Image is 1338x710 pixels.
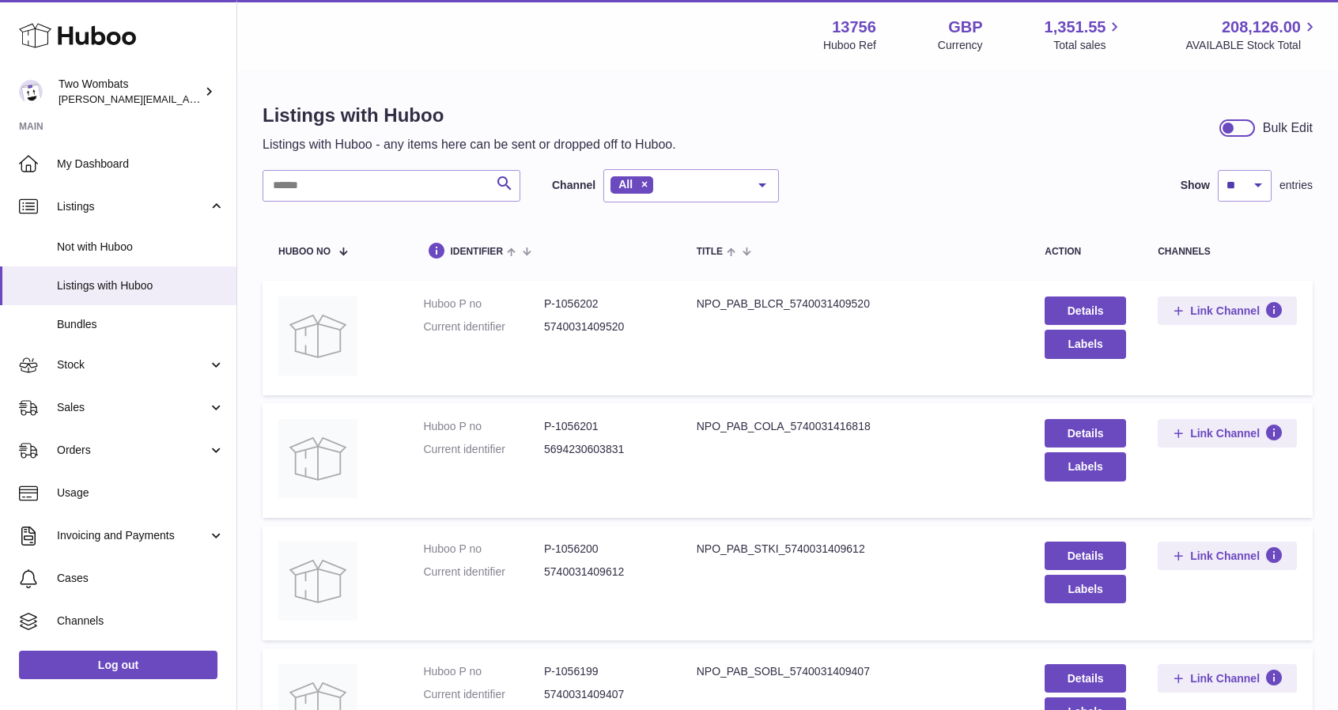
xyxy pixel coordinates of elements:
[544,442,665,457] dd: 5694230603831
[1045,452,1126,481] button: Labels
[278,296,357,376] img: NPO_PAB_BLCR_5740031409520
[57,199,208,214] span: Listings
[1158,419,1297,448] button: Link Channel
[544,419,665,434] dd: P-1056201
[423,419,544,434] dt: Huboo P no
[697,419,1014,434] div: NPO_PAB_COLA_5740031416818
[1190,426,1260,440] span: Link Channel
[697,296,1014,312] div: NPO_PAB_BLCR_5740031409520
[423,542,544,557] dt: Huboo P no
[1190,549,1260,563] span: Link Channel
[278,247,331,257] span: Huboo no
[544,542,665,557] dd: P-1056200
[59,77,201,107] div: Two Wombats
[1045,419,1126,448] a: Details
[1185,17,1319,53] a: 208,126.00 AVAILABLE Stock Total
[1279,178,1313,193] span: entries
[938,38,983,53] div: Currency
[1045,296,1126,325] a: Details
[57,278,225,293] span: Listings with Huboo
[697,247,723,257] span: title
[1045,330,1126,358] button: Labels
[57,157,225,172] span: My Dashboard
[423,296,544,312] dt: Huboo P no
[57,357,208,372] span: Stock
[19,80,43,104] img: adam.randall@twowombats.com
[263,136,676,153] p: Listings with Huboo - any items here can be sent or dropped off to Huboo.
[823,38,876,53] div: Huboo Ref
[1045,17,1106,38] span: 1,351.55
[57,528,208,543] span: Invoicing and Payments
[552,178,595,193] label: Channel
[278,542,357,621] img: NPO_PAB_STKI_5740031409612
[57,400,208,415] span: Sales
[59,93,402,105] span: [PERSON_NAME][EMAIL_ADDRESS][PERSON_NAME][DOMAIN_NAME]
[57,443,208,458] span: Orders
[1053,38,1124,53] span: Total sales
[1158,296,1297,325] button: Link Channel
[423,687,544,702] dt: Current identifier
[1181,178,1210,193] label: Show
[57,485,225,500] span: Usage
[618,178,633,191] span: All
[423,442,544,457] dt: Current identifier
[450,247,503,257] span: identifier
[423,319,544,334] dt: Current identifier
[544,319,665,334] dd: 5740031409520
[544,687,665,702] dd: 5740031409407
[832,17,876,38] strong: 13756
[1045,664,1126,693] a: Details
[1045,17,1124,53] a: 1,351.55 Total sales
[19,651,217,679] a: Log out
[1045,575,1126,603] button: Labels
[423,565,544,580] dt: Current identifier
[57,317,225,332] span: Bundles
[1263,119,1313,137] div: Bulk Edit
[423,664,544,679] dt: Huboo P no
[1158,664,1297,693] button: Link Channel
[57,571,225,586] span: Cases
[948,17,982,38] strong: GBP
[57,614,225,629] span: Channels
[1045,542,1126,570] a: Details
[1158,247,1297,257] div: channels
[697,664,1014,679] div: NPO_PAB_SOBL_5740031409407
[278,419,357,498] img: NPO_PAB_COLA_5740031416818
[1045,247,1126,257] div: action
[544,664,665,679] dd: P-1056199
[544,565,665,580] dd: 5740031409612
[1190,671,1260,685] span: Link Channel
[697,542,1014,557] div: NPO_PAB_STKI_5740031409612
[1185,38,1319,53] span: AVAILABLE Stock Total
[1222,17,1301,38] span: 208,126.00
[1158,542,1297,570] button: Link Channel
[544,296,665,312] dd: P-1056202
[1190,304,1260,318] span: Link Channel
[57,240,225,255] span: Not with Huboo
[263,103,676,128] h1: Listings with Huboo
